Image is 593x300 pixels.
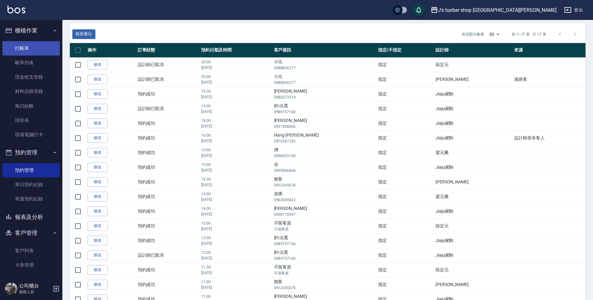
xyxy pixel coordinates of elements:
p: [DATE] [201,153,271,158]
div: 50 [487,26,502,43]
td: 預約成功 [136,131,200,145]
td: 指定 [377,248,434,263]
td: 梁元騰 [434,189,513,204]
a: 修改 [88,162,108,172]
p: 16:00 [201,133,271,138]
th: 操作 [86,43,136,58]
p: [DATE] [201,123,271,129]
a: 修改 [88,60,108,70]
a: 修改 [88,236,108,245]
p: 0989757168 [274,256,375,261]
td: Jiaju家駒 [434,101,513,116]
td: 不留客資 [272,219,377,233]
p: 19:00 [201,103,271,109]
p: 20:00 [201,59,271,65]
td: 不留客資 [272,263,377,277]
td: 指定 [377,263,434,277]
p: 0928170597 [274,212,375,217]
td: 預約成功 [136,204,200,219]
p: [DATE] [201,226,271,232]
p: 11:00 [201,279,271,285]
p: 0963049423 [274,197,375,203]
a: 現金收支登錄 [2,70,60,84]
td: 梁元騰 [434,145,513,160]
p: [DATE] [201,138,271,144]
a: 預約管理 [2,163,60,177]
td: [PERSON_NAME] [272,116,377,131]
td: [PERSON_NAME] [434,72,513,87]
p: 19:30 [201,89,271,94]
a: 客戶列表 [2,244,60,258]
p: 第 1–17 筆 共 17 筆 [512,31,546,37]
button: 登出 [562,4,586,16]
td: 設計師已取消 [136,72,200,87]
a: 修改 [88,221,108,231]
p: 0905866868 [274,168,375,173]
td: 鈞-法寬 [272,248,377,263]
p: 15:00 [201,162,271,167]
td: 指定 [377,277,434,292]
a: 修改 [88,119,108,128]
a: 排班表 [2,113,60,128]
a: 修改 [88,192,108,201]
div: J’s barber shop [GEOGRAPHIC_DATA][PERSON_NAME] [438,6,557,14]
p: 0975547782 [274,138,375,144]
p: 0912345678 [274,285,375,291]
td: 段定元 [434,219,513,233]
p: 0989757168 [274,109,375,115]
td: 指定 [377,219,434,233]
p: 不留客資 [274,270,375,276]
p: [DATE] [201,197,271,202]
td: 谷 [272,160,377,175]
a: 修改 [88,265,108,275]
th: 預約日期及時間 [200,43,272,58]
p: 服務人員 [19,289,51,295]
a: 單週預約紀錄 [2,192,60,206]
td: 預約成功 [136,263,200,277]
p: 12:00 [201,250,271,255]
p: 13:00 [201,220,271,226]
td: 小元 [272,57,377,72]
p: [DATE] [201,182,271,188]
p: 不留客資 [274,226,375,232]
a: 修改 [88,206,108,216]
p: 14:00 [201,206,271,211]
button: 客戶管理 [2,225,60,241]
p: 14:00 [201,191,271,197]
p: [DATE] [201,285,271,290]
p: 0988826277 [274,80,375,85]
td: 設計師已取消 [136,101,200,116]
td: 散客 [272,175,377,189]
td: 預約成功 [136,116,200,131]
a: 修改 [88,75,108,84]
p: 20:00 [201,74,271,80]
td: 傅 [272,145,377,160]
p: 每頁顯示數量 [462,31,484,37]
a: 修改 [88,177,108,187]
td: 指定 [377,57,434,72]
td: Jiaju家駒 [434,233,513,248]
p: [DATE] [201,270,271,276]
a: 入金管理 [2,272,60,287]
img: Logo [7,6,25,13]
p: 0931908606 [274,124,375,129]
button: save [412,4,425,16]
a: 打帳單 [2,41,60,56]
a: 材料自購登錄 [2,84,60,99]
td: Jiaju家駒 [434,248,513,263]
th: 設計師 [434,43,513,58]
p: 11:30 [201,264,271,270]
p: [DATE] [201,211,271,217]
p: 0912345678 [274,182,375,188]
p: 0938525198 [274,153,375,159]
td: 預約成功 [136,160,200,175]
a: 卡券管理 [2,258,60,272]
td: 指定 [377,87,434,101]
td: 預約成功 [136,219,200,233]
button: 櫃檯作業 [2,22,60,39]
button: J’s barber shop [GEOGRAPHIC_DATA][PERSON_NAME] [428,4,559,17]
td: 預約成功 [136,189,200,204]
a: 修改 [88,104,108,114]
td: 指定 [377,116,434,131]
td: 指定 [377,160,434,175]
